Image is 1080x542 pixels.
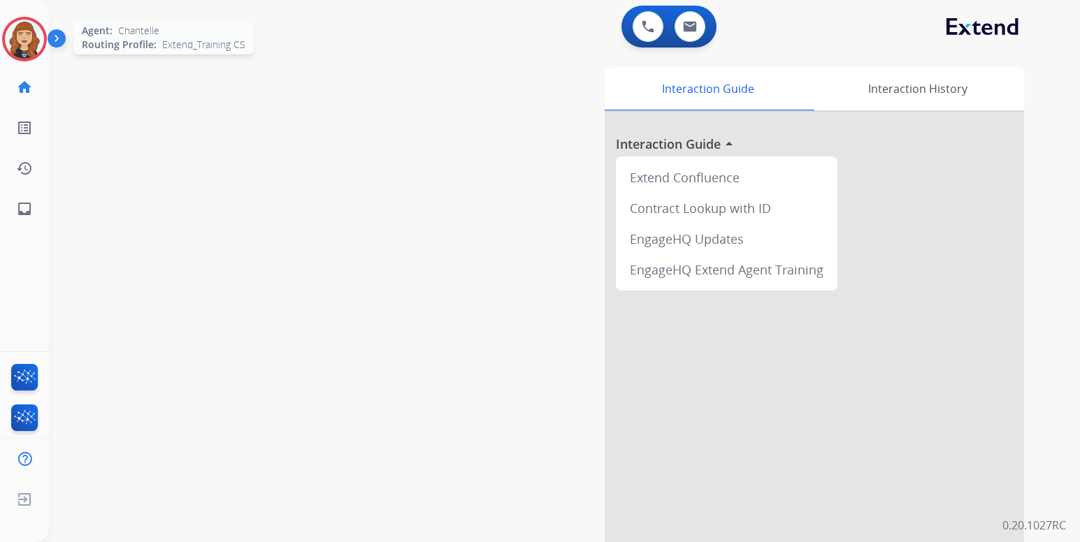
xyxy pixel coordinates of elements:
[605,67,811,110] div: Interaction Guide
[621,254,832,285] div: EngageHQ Extend Agent Training
[82,24,113,38] span: Agent:
[16,200,33,217] mat-icon: inbox
[621,193,832,224] div: Contract Lookup with ID
[16,160,33,177] mat-icon: history
[16,79,33,96] mat-icon: home
[1002,517,1066,534] p: 0.20.1027RC
[811,67,1024,110] div: Interaction History
[621,162,832,193] div: Extend Confluence
[5,20,44,59] img: avatar
[621,224,832,254] div: EngageHQ Updates
[16,119,33,136] mat-icon: list_alt
[118,24,159,38] span: Chantelle
[82,38,157,52] span: Routing Profile:
[162,38,245,52] span: Extend_Training CS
